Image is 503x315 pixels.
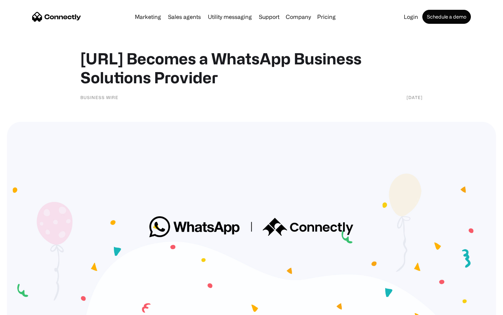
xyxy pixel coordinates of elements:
a: Schedule a demo [422,10,471,24]
a: Support [256,14,282,20]
a: Marketing [132,14,164,20]
div: Company [286,12,311,22]
a: home [32,12,81,22]
a: Login [401,14,421,20]
div: Company [284,12,313,22]
a: Utility messaging [205,14,255,20]
a: Sales agents [165,14,204,20]
a: Pricing [314,14,338,20]
h1: [URL] Becomes a WhatsApp Business Solutions Provider [80,49,423,87]
ul: Language list [14,303,42,313]
div: [DATE] [407,94,423,101]
div: Business Wire [80,94,118,101]
aside: Language selected: English [7,303,42,313]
